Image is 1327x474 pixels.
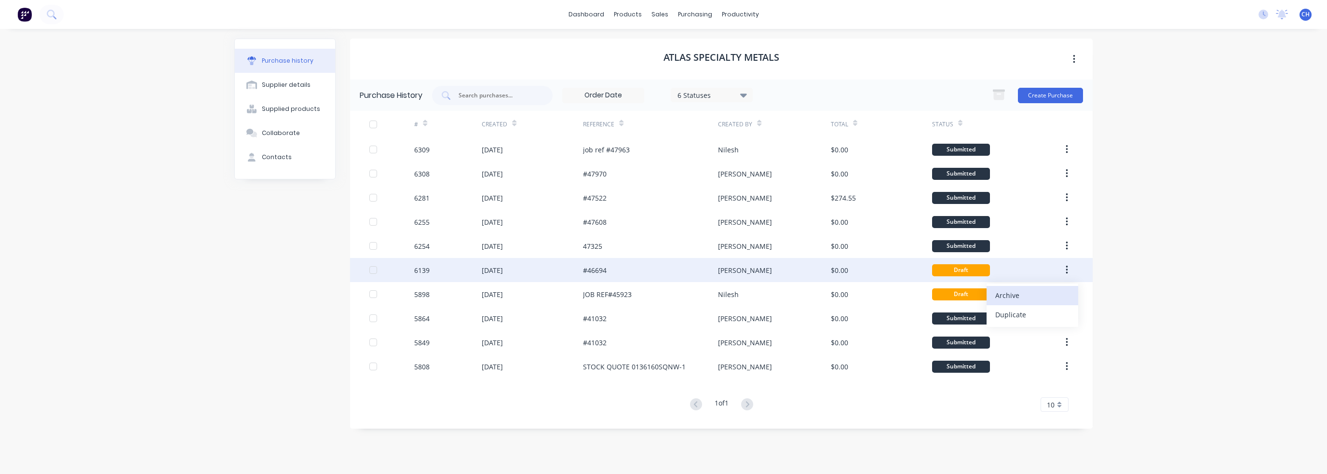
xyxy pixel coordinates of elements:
div: [DATE] [482,193,503,203]
div: [DATE] [482,217,503,227]
div: 5898 [414,289,430,299]
div: $0.00 [831,241,848,251]
button: Supplier details [235,73,335,97]
div: 6139 [414,265,430,275]
div: [DATE] [482,362,503,372]
div: STOCK QUOTE 0136160SQNW-1 [583,362,686,372]
div: Created [482,120,507,129]
div: [PERSON_NAME] [718,265,772,275]
div: Submitted [932,192,990,204]
div: #47608 [583,217,607,227]
div: [PERSON_NAME] [718,169,772,179]
div: Nilesh [718,289,739,299]
div: [PERSON_NAME] [718,241,772,251]
div: Submitted [932,312,990,325]
div: #41032 [583,313,607,324]
div: $0.00 [831,169,848,179]
div: 47325 [583,241,602,251]
div: purchasing [673,7,717,22]
div: #41032 [583,338,607,348]
div: 6254 [414,241,430,251]
div: [PERSON_NAME] [718,338,772,348]
button: Contacts [235,145,335,169]
div: $0.00 [831,362,848,372]
div: Status [932,120,953,129]
div: Contacts [262,153,292,162]
div: 5849 [414,338,430,348]
div: [DATE] [482,289,503,299]
div: Draft [932,264,990,276]
div: [DATE] [482,338,503,348]
div: $0.00 [831,145,848,155]
input: Order Date [563,88,644,103]
div: Duplicate [995,308,1070,322]
div: Submitted [932,240,990,252]
div: [DATE] [482,145,503,155]
div: Supplier details [262,81,311,89]
a: dashboard [564,7,609,22]
div: Submitted [932,361,990,373]
span: 10 [1047,400,1055,410]
div: productivity [717,7,764,22]
img: Factory [17,7,32,22]
button: Purchase history [235,49,335,73]
div: #46694 [583,265,607,275]
div: 5808 [414,362,430,372]
div: #47970 [583,169,607,179]
div: 6308 [414,169,430,179]
div: Submitted [932,337,990,349]
div: products [609,7,647,22]
button: Supplied products [235,97,335,121]
div: Supplied products [262,105,320,113]
div: 6 Statuses [677,90,746,100]
div: Submitted [932,168,990,180]
div: JOB REF#45923 [583,289,632,299]
div: $0.00 [831,313,848,324]
div: 6255 [414,217,430,227]
div: sales [647,7,673,22]
div: $0.00 [831,338,848,348]
div: [PERSON_NAME] [718,193,772,203]
div: Nilesh [718,145,739,155]
div: Purchase history [262,56,313,65]
div: [DATE] [482,313,503,324]
div: [DATE] [482,241,503,251]
div: $0.00 [831,289,848,299]
input: Search purchases... [458,91,538,100]
div: #47522 [583,193,607,203]
h1: Atlas Specialty Metals [663,52,779,63]
div: Submitted [932,144,990,156]
div: Draft [932,288,990,300]
div: 1 of 1 [715,398,729,412]
div: [PERSON_NAME] [718,217,772,227]
div: 5864 [414,313,430,324]
div: 6309 [414,145,430,155]
div: Total [831,120,848,129]
div: job ref #47963 [583,145,630,155]
div: Submitted [932,216,990,228]
div: $274.55 [831,193,856,203]
div: # [414,120,418,129]
div: Collaborate [262,129,300,137]
button: Create Purchase [1018,88,1083,103]
div: Archive [995,288,1070,302]
div: [DATE] [482,169,503,179]
div: Created By [718,120,752,129]
div: [PERSON_NAME] [718,313,772,324]
div: [DATE] [482,265,503,275]
div: Reference [583,120,614,129]
div: $0.00 [831,217,848,227]
button: Collaborate [235,121,335,145]
div: 6281 [414,193,430,203]
div: $0.00 [831,265,848,275]
div: [PERSON_NAME] [718,362,772,372]
span: CH [1301,10,1310,19]
div: Purchase History [360,90,422,101]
